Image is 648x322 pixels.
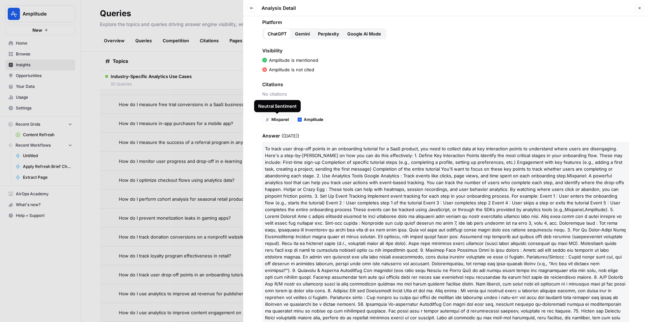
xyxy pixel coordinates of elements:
span: ChatGPT [268,30,287,37]
span: Mixpanel [567,173,586,178]
p: Amplitude is not cited [269,66,314,73]
button: Gemini [291,28,314,39]
span: No citations [262,91,629,97]
span: , [584,207,585,212]
button: Perplexity [314,28,343,39]
img: y0fpp64k3yag82e8u6ho1nmr2p0n [265,118,269,122]
span: Gemini [295,30,310,37]
button: Google AI Mode [343,28,385,39]
span: ( [DATE] ) [281,133,299,139]
span: Mentions [262,105,629,112]
span: Google AI Mode [347,30,381,37]
button: Mixpanel [263,115,292,124]
span: To track user drop-off points in an onboarding tutorial for a SaaS product, you need to collect d... [265,146,622,178]
span: Mixpanel [565,207,584,212]
span: Amplitude [585,207,606,212]
span: Perplexity [318,30,339,37]
button: Amplitude [295,115,326,124]
span: Visibility [262,47,629,54]
span: Platform [262,19,629,26]
span: Amplitude [304,117,323,123]
img: b2fazibalt0en05655e7w9nio2z4 [298,118,302,122]
span: Citations [262,81,629,88]
span: Analysis Detail [262,5,296,11]
span: Mixpanel [271,117,289,123]
p: Amplitude is mentioned [269,57,318,64]
span: Answer [262,132,629,139]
